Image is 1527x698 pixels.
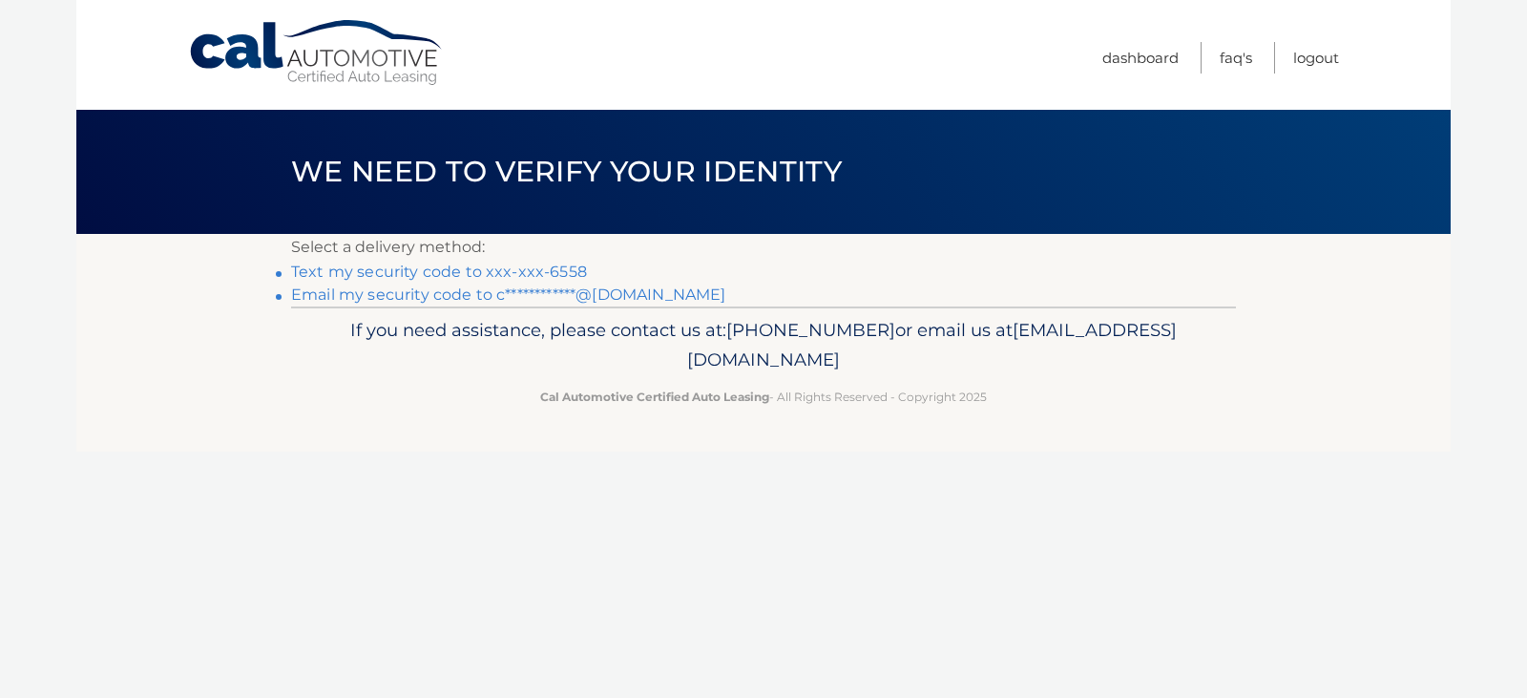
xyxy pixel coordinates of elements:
[540,390,769,404] strong: Cal Automotive Certified Auto Leasing
[303,315,1224,376] p: If you need assistance, please contact us at: or email us at
[188,19,446,87] a: Cal Automotive
[303,387,1224,407] p: - All Rights Reserved - Copyright 2025
[1220,42,1252,74] a: FAQ's
[1102,42,1179,74] a: Dashboard
[1293,42,1339,74] a: Logout
[291,263,587,281] a: Text my security code to xxx-xxx-6558
[291,154,842,189] span: We need to verify your identity
[291,234,1236,261] p: Select a delivery method:
[726,319,895,341] span: [PHONE_NUMBER]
